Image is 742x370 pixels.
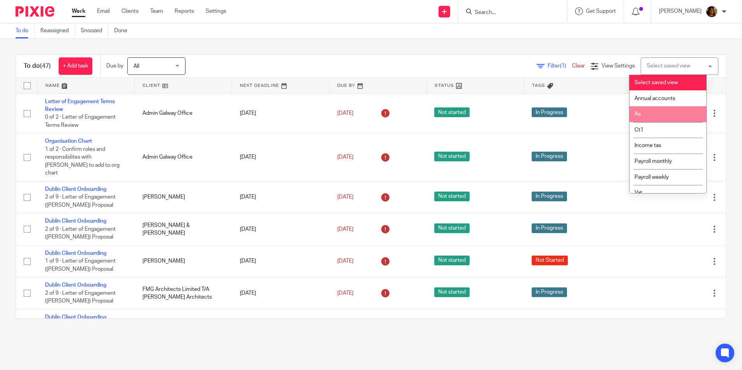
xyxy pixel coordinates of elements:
[45,138,92,144] a: Organisation Chart
[135,309,232,341] td: [PERSON_NAME]
[40,23,75,38] a: Reassigned
[45,187,106,192] a: Dublin Client Onboarding
[337,154,354,160] span: [DATE]
[434,152,470,161] span: Not started
[135,277,232,309] td: FMG Architects Limited T/A [PERSON_NAME] Architects
[24,62,51,70] h1: To do
[133,64,139,69] span: All
[232,181,329,213] td: [DATE]
[434,256,470,265] span: Not started
[532,83,545,88] span: Tags
[72,7,85,15] a: Work
[45,258,116,272] span: 1 of 9 · Letter of Engagement ([PERSON_NAME]) Proposal
[635,175,669,180] span: Payroll weekly
[434,223,470,233] span: Not started
[232,245,329,277] td: [DATE]
[586,9,616,14] span: Get Support
[532,287,567,297] span: In Progress
[45,315,106,320] a: Dublin Client Onboarding
[45,282,106,288] a: Dublin Client Onboarding
[59,57,92,75] a: + Add task
[337,258,354,264] span: [DATE]
[659,7,702,15] p: [PERSON_NAME]
[16,6,54,17] img: Pixie
[602,63,635,69] span: View Settings
[635,143,661,148] span: Income tax
[474,9,544,16] input: Search
[548,63,572,69] span: Filter
[232,277,329,309] td: [DATE]
[560,63,566,69] span: (1)
[135,213,232,245] td: [PERSON_NAME] & [PERSON_NAME]
[572,63,585,69] a: Clear
[337,111,354,116] span: [DATE]
[206,7,226,15] a: Settings
[232,133,329,182] td: [DATE]
[45,194,116,208] span: 2 of 9 · Letter of Engagement ([PERSON_NAME]) Proposal
[16,23,35,38] a: To do
[45,147,120,176] span: 1 of 2 · Confirm roles and responsibilites with [PERSON_NAME] to add to org chart
[337,290,354,296] span: [DATE]
[647,63,690,69] div: Select saved view
[635,190,642,195] span: Vat
[434,192,470,201] span: Not started
[635,80,678,85] span: Select saved view
[635,96,675,101] span: Annual accounts
[635,159,672,164] span: Payroll monthly
[532,256,568,265] span: Not Started
[232,93,329,133] td: [DATE]
[106,62,123,70] p: Due by
[532,192,567,201] span: In Progress
[232,213,329,245] td: [DATE]
[45,114,116,128] span: 0 of 2 · Letter of Engagement Terms Review
[232,309,329,341] td: [DATE]
[45,99,115,112] a: Letter of Engagement Terms Review
[97,7,110,15] a: Email
[45,251,106,256] a: Dublin Client Onboarding
[337,226,354,232] span: [DATE]
[40,63,51,69] span: (47)
[337,194,354,200] span: [DATE]
[45,290,116,304] span: 2 of 9 · Letter of Engagement ([PERSON_NAME]) Proposal
[135,245,232,277] td: [PERSON_NAME]
[635,127,643,133] span: Ct1
[121,7,139,15] a: Clients
[532,107,567,117] span: In Progress
[135,181,232,213] td: [PERSON_NAME]
[434,287,470,297] span: Not started
[135,93,232,133] td: Admin Galway Office
[706,5,718,18] img: Arvinder.jpeg
[150,7,163,15] a: Team
[532,223,567,233] span: In Progress
[135,133,232,182] td: Admin Galway Office
[114,23,133,38] a: Done
[434,107,470,117] span: Not started
[45,226,116,240] span: 2 of 9 · Letter of Engagement ([PERSON_NAME]) Proposal
[532,152,567,161] span: In Progress
[635,111,641,117] span: As
[81,23,108,38] a: Snoozed
[45,218,106,224] a: Dublin Client Onboarding
[175,7,194,15] a: Reports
